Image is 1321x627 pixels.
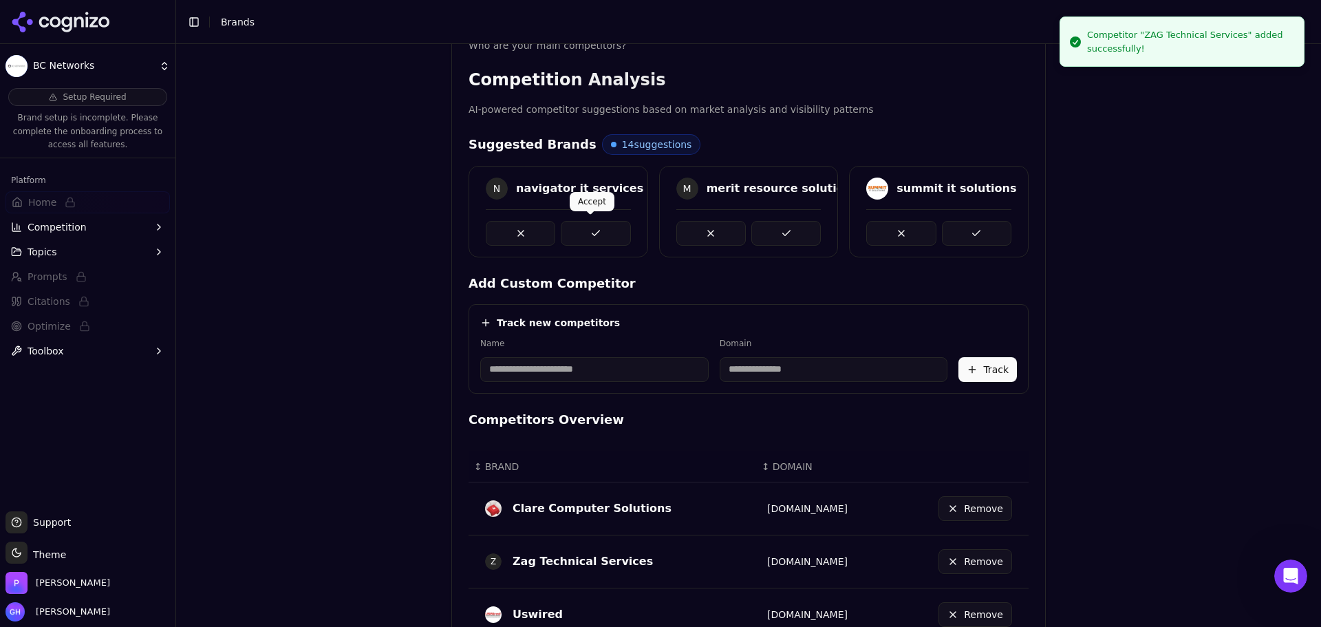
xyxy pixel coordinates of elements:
[516,180,643,197] div: navigator it services
[896,180,1016,197] div: summit it solutions
[6,241,170,263] button: Topics
[866,178,888,200] img: summit it solutions
[938,602,1012,627] button: Remove
[221,17,255,28] span: Brands
[513,553,653,570] div: Zag Technical Services
[28,295,70,308] span: Citations
[21,451,32,462] button: Emoji picker
[6,55,28,77] img: BC Networks
[469,69,1029,91] h3: Competition Analysis
[28,516,71,529] span: Support
[1274,560,1307,593] iframe: To enrich screen reader interactions, please activate Accessibility in Grammarly extension settings
[958,357,1017,382] button: Track
[469,135,597,154] h4: Suggested Brands
[6,340,170,362] button: Toolbox
[1087,28,1293,55] div: Competitor "ZAG Technical Services" added successfully!
[28,319,71,333] span: Optimize
[513,606,563,623] div: Uswired
[65,451,76,462] button: Upload attachment
[28,220,87,234] span: Competition
[11,240,264,272] div: Alp says…
[22,133,215,187] div: You’ll get replies here and in your email: ✉️
[90,243,204,255] div: joined the conversation
[578,196,606,207] p: Accept
[469,39,1029,52] div: Who are your main competitors?
[11,412,264,431] div: [DATE]
[8,111,167,152] p: Brand setup is incomplete. Please complete the onboarding process to access all features.
[480,338,709,349] label: Name
[485,606,502,623] img: USWired
[28,195,56,209] span: Home
[474,460,751,474] div: ↕BRAND
[236,445,258,467] button: Send a message…
[11,272,264,343] div: Alp says…
[513,500,672,517] div: Clare Computer Solutions
[485,460,519,474] span: BRAND
[773,460,813,474] span: DOMAIN
[11,125,226,229] div: You’ll get replies here and in your email:✉️[EMAIL_ADDRESS][PERSON_NAME][DOMAIN_NAME]Our usual re...
[50,43,264,114] div: Hi [PERSON_NAME]! It looks like Grande Colonial Hotel got stuck in the setup process. Could you p...
[469,274,1029,293] h4: Add Custom Competitor
[28,344,64,358] span: Toolbox
[11,125,264,240] div: Cognie says…
[39,8,61,30] img: Profile image for Cognie
[22,390,80,398] div: Alp • 22h ago
[11,272,226,342] div: Hey [PERSON_NAME],Our team will take a look and unblock it for you in the next hour!
[485,553,502,570] span: Z
[469,451,756,482] th: BRAND
[6,572,28,594] img: Perrill
[6,169,170,191] div: Platform
[215,6,241,32] button: Home
[6,216,170,238] button: Competition
[67,13,104,23] h1: Cognie
[28,270,67,284] span: Prompts
[63,92,126,103] span: Setup Required
[676,178,698,200] span: M
[469,410,1029,429] h4: Competitors Overview
[34,208,111,219] b: A few minutes
[12,422,264,445] textarea: Message…
[756,451,877,482] th: DOMAIN
[767,609,848,620] a: [DOMAIN_NAME]
[90,244,105,254] b: Alp
[28,245,57,259] span: Topics
[22,352,215,379] div: Hey [PERSON_NAME], this should be all good now
[61,52,253,105] div: Hi [PERSON_NAME]! It looks like Grande Colonial Hotel got stuck in the setup process. Could you p...
[497,316,620,330] h4: Track new competitors
[11,343,226,387] div: Hey [PERSON_NAME], this should be all good nowAlp • 22h ago
[30,606,110,618] span: [PERSON_NAME]
[707,180,859,197] div: merit resource solutions
[241,6,266,30] div: Close
[22,194,215,221] div: Our usual reply time 🕒
[72,242,86,256] img: Profile image for Alp
[767,556,848,567] a: [DOMAIN_NAME]
[938,496,1012,521] button: Remove
[938,549,1012,574] button: Remove
[485,500,502,517] img: Clare Computer Solutions
[36,577,110,589] span: Perrill
[6,572,110,594] button: Open organization switcher
[6,602,25,621] img: Grace Hallen
[720,338,948,349] label: Domain
[622,138,692,151] span: 14 suggestions
[22,161,202,186] b: [EMAIL_ADDRESS][PERSON_NAME][DOMAIN_NAME]
[6,602,110,621] button: Open user button
[11,43,264,125] div: Grace says…
[11,343,264,412] div: Alp says…
[767,503,848,514] a: [DOMAIN_NAME]
[469,102,1029,118] p: AI-powered competitor suggestions based on market analysis and visibility patterns
[33,60,153,72] span: BC Networks
[22,280,215,334] div: Hey [PERSON_NAME], Our team will take a look and unblock it for you in the next hour!
[43,451,54,462] button: Gif picker
[221,15,255,29] nav: breadcrumb
[9,6,35,32] button: go back
[762,460,872,474] div: ↕DOMAIN
[28,549,66,560] span: Theme
[486,178,508,200] span: N
[87,451,98,462] button: Start recording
